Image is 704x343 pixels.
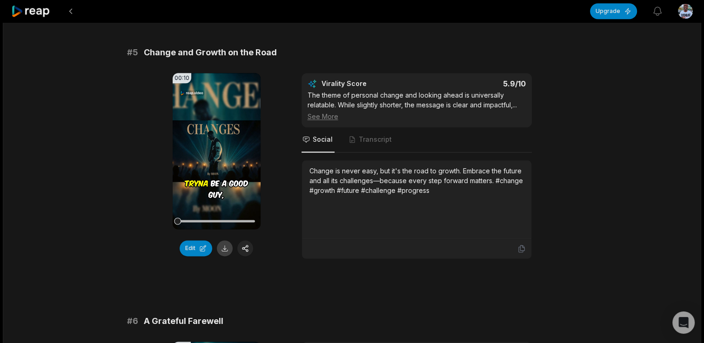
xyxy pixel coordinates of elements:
span: Social [313,135,333,144]
span: # 6 [127,315,138,328]
span: Change and Growth on the Road [144,46,277,59]
div: Open Intercom Messenger [672,311,695,334]
span: Transcript [359,135,392,144]
nav: Tabs [302,127,532,152]
div: Change is never easy, but it's the road to growth. Embrace the future and all its challenges—beca... [309,166,524,195]
div: 5.9 /10 [426,79,526,88]
button: Edit [180,240,212,256]
video: Your browser does not support mp4 format. [173,73,261,229]
span: # 5 [127,46,138,59]
div: See More [308,112,526,121]
button: Upgrade [590,3,637,19]
div: The theme of personal change and looking ahead is universally relatable. While slightly shorter, ... [308,90,526,121]
div: Virality Score [322,79,422,88]
span: A Grateful Farewell [144,315,223,328]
